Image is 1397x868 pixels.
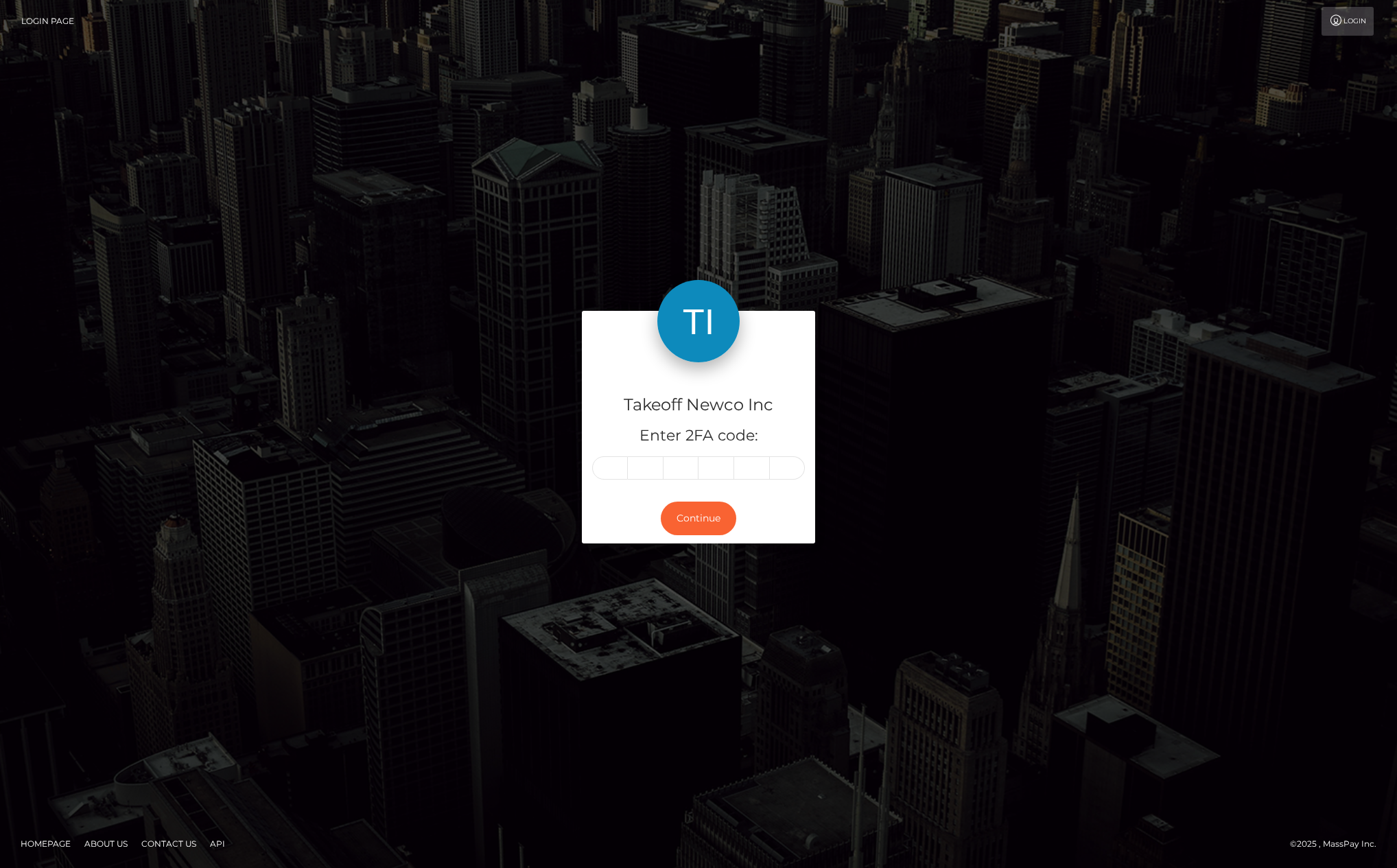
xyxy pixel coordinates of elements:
a: API [204,833,231,854]
a: Login [1322,7,1374,36]
a: Login Page [21,7,74,36]
img: Takeoff Newco Inc [657,280,740,362]
button: Continue [661,502,736,535]
a: Homepage [15,833,76,854]
div: © 2025 , MassPay Inc. [1290,836,1387,852]
h4: Takeoff Newco Inc [592,393,805,417]
a: Contact Us [136,833,202,854]
a: About Us [79,833,133,854]
h5: Enter 2FA code: [592,425,805,447]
